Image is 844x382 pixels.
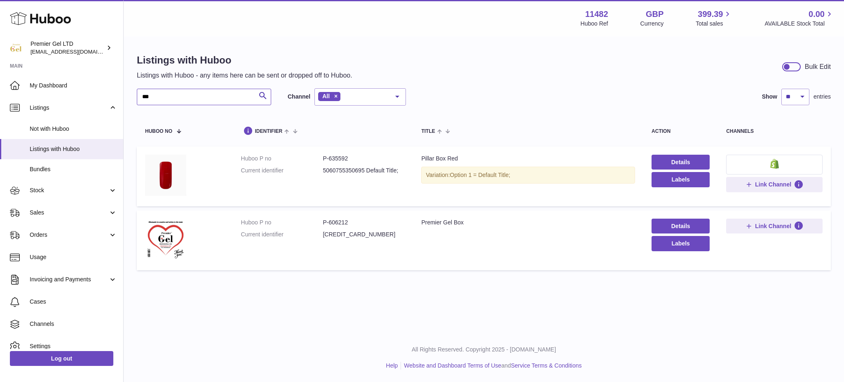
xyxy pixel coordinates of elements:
[145,129,172,134] span: Huboo no
[764,20,834,28] span: AVAILABLE Stock Total
[696,9,732,28] a: 399.39 Total sales
[809,9,825,20] span: 0.00
[30,231,108,239] span: Orders
[323,231,405,238] dd: [CREDIT_CARD_NUMBER]
[404,362,501,369] a: Website and Dashboard Terms of Use
[241,219,323,226] dt: Huboo P no
[323,155,405,163] dd: P-635592
[726,177,823,192] button: Link Channel
[10,351,113,366] a: Log out
[30,145,117,153] span: Listings with Huboo
[30,82,117,90] span: My Dashboard
[137,71,352,80] p: Listings with Huboo - any items here can be sent or dropped off to Huboo.
[145,155,186,196] img: Pillar Box Red
[652,219,710,233] a: Details
[30,125,117,133] span: Not with Huboo
[30,253,117,261] span: Usage
[805,62,831,71] div: Bulk Edit
[726,129,823,134] div: channels
[323,167,405,174] dd: 5060755350695 Default Title;
[30,320,117,328] span: Channels
[814,93,831,101] span: entries
[652,172,710,187] button: Labels
[450,172,511,178] span: Option 1 = Default Title;
[10,42,22,54] img: internalAdmin-11482@internal.huboo.com
[30,186,108,194] span: Stock
[511,362,582,369] a: Service Terms & Conditions
[762,93,777,101] label: Show
[421,167,635,184] div: Variation:
[322,93,330,99] span: All
[30,209,108,217] span: Sales
[698,9,723,20] span: 399.39
[652,129,710,134] div: action
[323,219,405,226] dd: P-606212
[640,20,664,28] div: Currency
[755,222,791,230] span: Link Channel
[696,20,732,28] span: Total sales
[581,20,608,28] div: Huboo Ref
[770,159,779,169] img: shopify-small.png
[386,362,398,369] a: Help
[30,48,121,55] span: [EMAIL_ADDRESS][DOMAIN_NAME]
[421,155,635,163] div: Pillar Box Red
[288,93,310,101] label: Channel
[652,155,710,170] a: Details
[30,298,117,306] span: Cases
[30,342,117,350] span: Settings
[30,276,108,283] span: Invoicing and Payments
[652,236,710,251] button: Labels
[764,9,834,28] a: 0.00 AVAILABLE Stock Total
[401,362,581,370] li: and
[30,165,117,173] span: Bundles
[755,181,791,188] span: Link Channel
[241,155,323,163] dt: Huboo P no
[130,346,837,354] p: All Rights Reserved. Copyright 2025 - [DOMAIN_NAME]
[726,219,823,233] button: Link Channel
[585,9,608,20] strong: 11482
[421,129,435,134] span: title
[646,9,663,20] strong: GBP
[421,219,635,226] div: Premier Gel Box
[145,219,186,260] img: Premier Gel Box
[30,104,108,112] span: Listings
[241,231,323,238] dt: Current identifier
[255,129,283,134] span: identifier
[241,167,323,174] dt: Current identifier
[137,54,352,67] h1: Listings with Huboo
[30,40,105,56] div: Premier Gel LTD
